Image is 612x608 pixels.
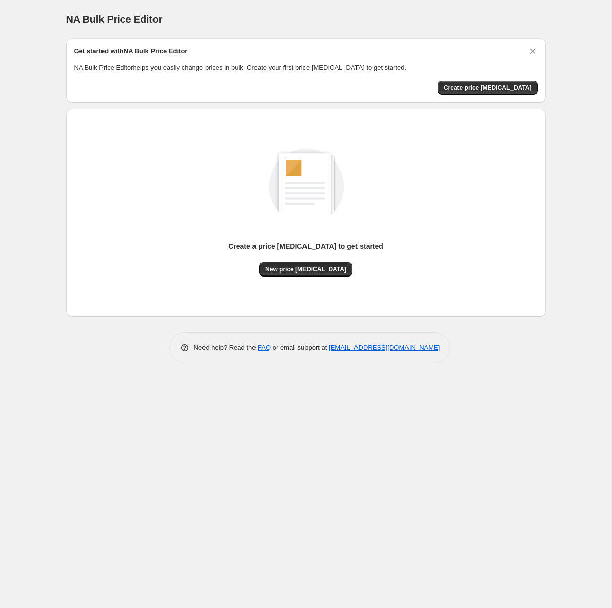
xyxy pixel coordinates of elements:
[265,265,346,273] span: New price [MEDICAL_DATA]
[66,14,163,25] span: NA Bulk Price Editor
[329,344,440,351] a: [EMAIL_ADDRESS][DOMAIN_NAME]
[228,241,383,251] p: Create a price [MEDICAL_DATA] to get started
[444,84,532,92] span: Create price [MEDICAL_DATA]
[528,46,538,57] button: Dismiss card
[194,344,258,351] span: Need help? Read the
[259,262,352,277] button: New price [MEDICAL_DATA]
[74,46,188,57] h2: Get started with NA Bulk Price Editor
[271,344,329,351] span: or email support at
[74,63,538,73] p: NA Bulk Price Editor helps you easily change prices in bulk. Create your first price [MEDICAL_DAT...
[258,344,271,351] a: FAQ
[438,81,538,95] button: Create price change job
